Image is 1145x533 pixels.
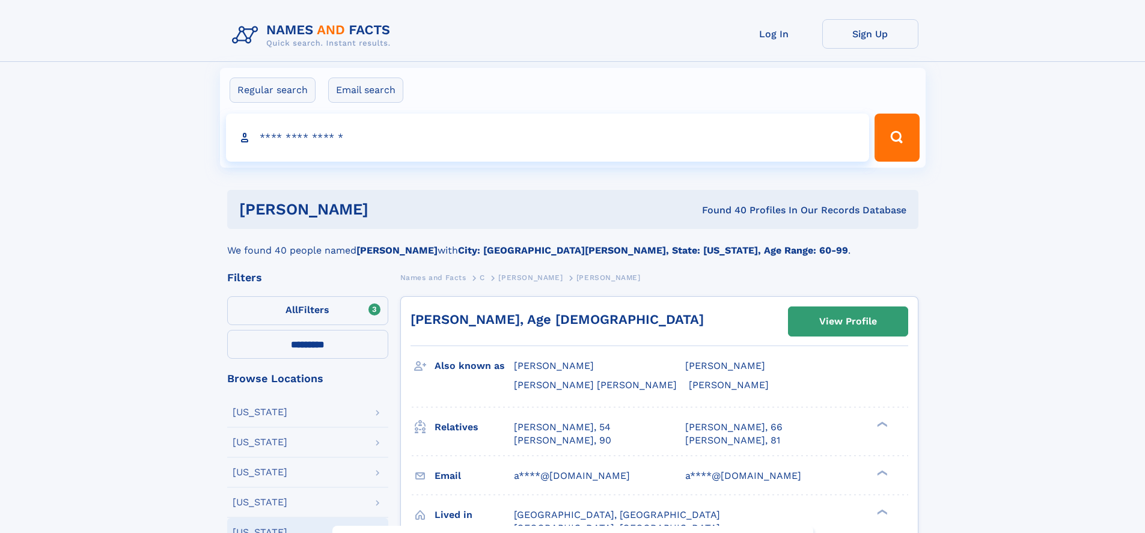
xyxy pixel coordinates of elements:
[435,505,514,525] h3: Lived in
[233,407,287,417] div: [US_STATE]
[411,312,704,327] a: [PERSON_NAME], Age [DEMOGRAPHIC_DATA]
[435,417,514,437] h3: Relatives
[227,229,918,258] div: We found 40 people named with .
[875,114,919,162] button: Search Button
[514,509,720,520] span: [GEOGRAPHIC_DATA], [GEOGRAPHIC_DATA]
[498,270,563,285] a: [PERSON_NAME]
[874,420,888,428] div: ❯
[685,360,765,371] span: [PERSON_NAME]
[576,273,641,282] span: [PERSON_NAME]
[328,78,403,103] label: Email search
[230,78,316,103] label: Regular search
[285,304,298,315] span: All
[689,379,769,391] span: [PERSON_NAME]
[480,273,485,282] span: C
[685,421,783,434] a: [PERSON_NAME], 66
[514,434,611,447] a: [PERSON_NAME], 90
[514,379,677,391] span: [PERSON_NAME] [PERSON_NAME]
[685,434,780,447] a: [PERSON_NAME], 81
[789,307,908,336] a: View Profile
[874,508,888,516] div: ❯
[233,468,287,477] div: [US_STATE]
[458,245,848,256] b: City: [GEOGRAPHIC_DATA][PERSON_NAME], State: [US_STATE], Age Range: 60-99
[356,245,438,256] b: [PERSON_NAME]
[227,272,388,283] div: Filters
[535,204,906,217] div: Found 40 Profiles In Our Records Database
[514,421,611,434] a: [PERSON_NAME], 54
[435,356,514,376] h3: Also known as
[514,360,594,371] span: [PERSON_NAME]
[480,270,485,285] a: C
[227,296,388,325] label: Filters
[874,469,888,477] div: ❯
[400,270,466,285] a: Names and Facts
[227,19,400,52] img: Logo Names and Facts
[233,498,287,507] div: [US_STATE]
[239,202,536,217] h1: [PERSON_NAME]
[435,466,514,486] h3: Email
[233,437,287,447] div: [US_STATE]
[227,373,388,384] div: Browse Locations
[498,273,563,282] span: [PERSON_NAME]
[726,19,822,49] a: Log In
[822,19,918,49] a: Sign Up
[819,308,877,335] div: View Profile
[226,114,870,162] input: search input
